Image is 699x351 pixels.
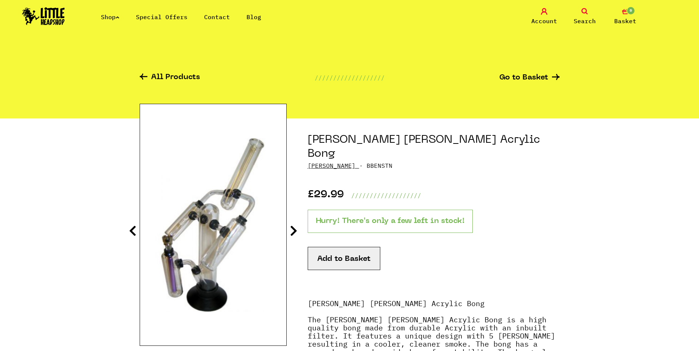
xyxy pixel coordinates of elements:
span: Search [574,17,596,25]
a: Blog [247,13,261,21]
span: Account [531,17,557,25]
a: All Products [140,74,200,82]
a: Special Offers [136,13,188,21]
p: £29.99 [308,191,344,200]
a: Search [566,8,603,25]
p: · BBENSTN [308,161,560,170]
a: [PERSON_NAME] [308,162,356,169]
p: /////////////////// [351,191,421,200]
img: Little Head Shop Logo [22,7,65,25]
img: Basil Bush Einstein Acrylic Bong image 1 [140,134,286,316]
h1: [PERSON_NAME] [PERSON_NAME] Acrylic Bong [308,133,560,161]
span: 0 [626,6,635,15]
a: 0 Basket [607,8,644,25]
button: Add to Basket [308,247,380,270]
strong: [PERSON_NAME] [PERSON_NAME] Acrylic Bong [308,298,485,308]
span: Basket [614,17,636,25]
a: Contact [204,13,230,21]
a: Shop [101,13,119,21]
p: /////////////////// [315,73,385,82]
p: Hurry! There's only a few left in stock! [308,210,473,233]
a: Go to Basket [499,74,560,82]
